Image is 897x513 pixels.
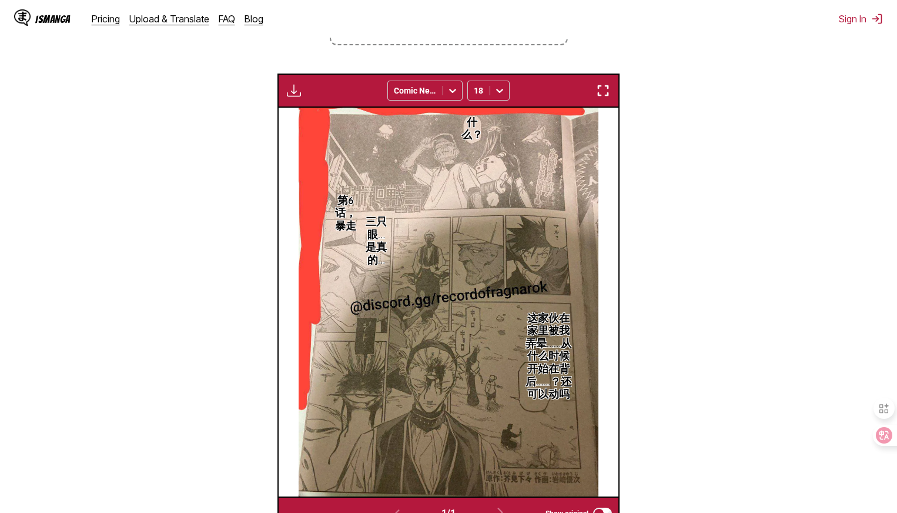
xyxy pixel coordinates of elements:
[129,13,209,25] a: Upload & Translate
[871,13,883,25] img: Sign out
[839,13,883,25] button: Sign In
[14,9,92,28] a: IsManga LogoIsManga
[330,192,362,235] p: 第6话，暴走
[92,13,120,25] a: Pricing
[14,9,31,26] img: IsManga Logo
[219,13,235,25] a: FAQ
[596,84,610,98] img: Enter fullscreen
[363,214,389,269] p: 三只眼…是真的…
[520,310,577,404] p: 这家伙在家里被我弄晕……从什么时候开始在背后……？还可以动吗
[299,108,598,497] img: Manga Panel
[287,84,301,98] img: Download translated images
[459,114,485,144] p: 什么？
[245,13,263,25] a: Blog
[35,14,71,25] div: IsManga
